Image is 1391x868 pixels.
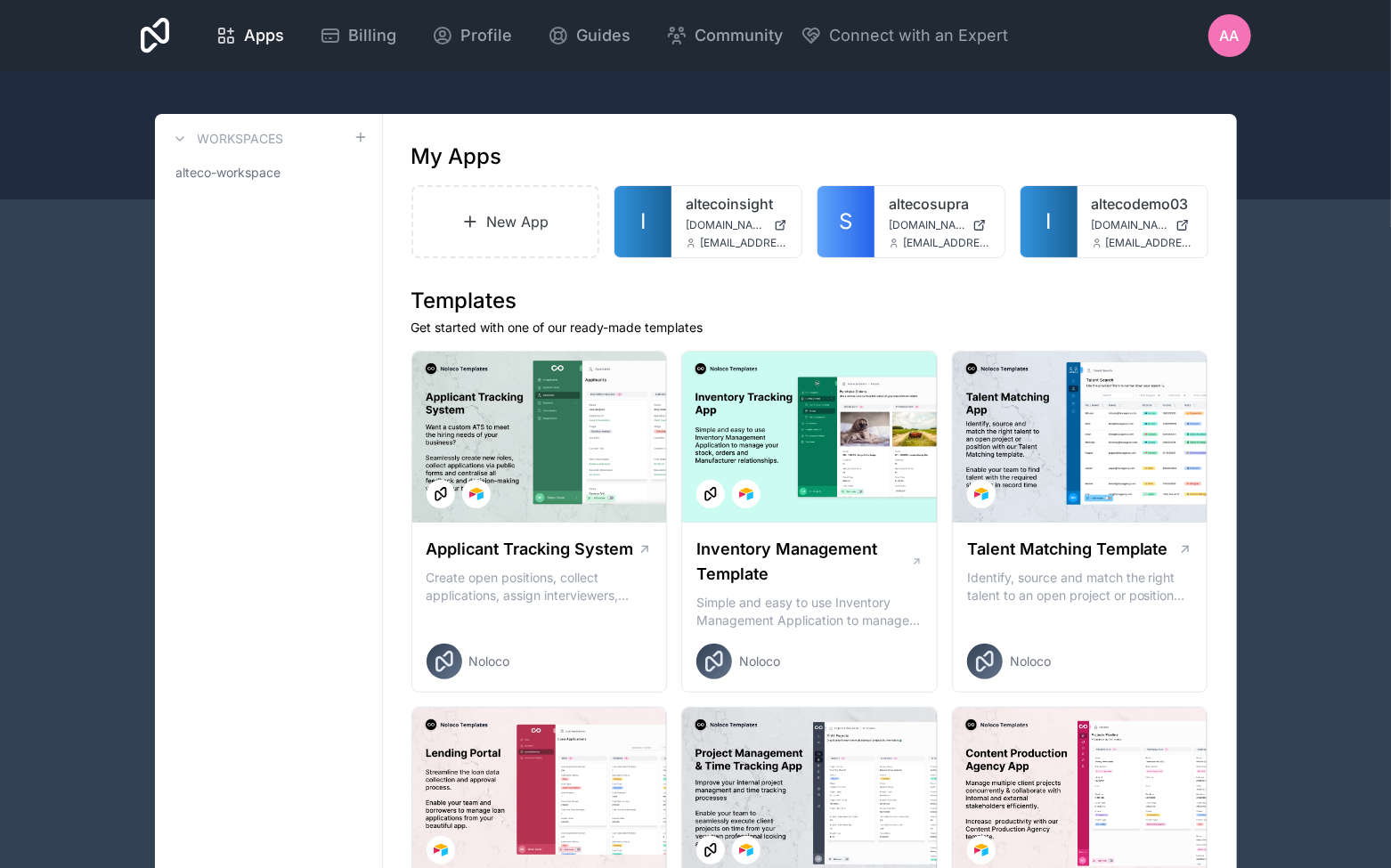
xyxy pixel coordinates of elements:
span: Guides [576,23,630,48]
img: Airtable Logo [974,487,988,501]
a: Apps [201,16,298,55]
span: I [640,207,646,236]
p: Simple and easy to use Inventory Management Application to manage your stock, orders and Manufact... [696,594,923,629]
span: [EMAIL_ADDRESS][DOMAIN_NAME] [700,236,787,250]
span: Noloco [739,653,780,670]
img: Airtable Logo [974,843,988,857]
a: altecosupra [889,193,990,215]
a: altecoinsight [686,193,787,215]
button: Connect with an Expert [801,23,1008,48]
h3: Workspaces [198,130,284,148]
a: I [614,186,671,257]
span: I [1046,207,1052,236]
a: New App [411,185,600,258]
h1: My Apps [411,142,502,171]
p: Create open positions, collect applications, assign interviewers, centralise candidate feedback a... [427,569,653,604]
h1: Inventory Management Template [696,537,910,587]
a: [DOMAIN_NAME] [889,218,990,232]
span: S [840,207,853,236]
a: Guides [533,16,645,55]
a: [DOMAIN_NAME] [686,218,787,232]
h1: Applicant Tracking System [427,537,634,562]
span: Profile [460,23,512,48]
span: AA [1220,25,1240,46]
span: alteco-workspace [176,164,281,182]
p: Identify, source and match the right talent to an open project or position with our Talent Matchi... [967,569,1193,604]
img: Airtable Logo [739,843,753,857]
img: Airtable Logo [739,487,753,501]
a: alteco-workspace [169,157,368,189]
span: Community [695,23,783,48]
img: Airtable Logo [434,843,448,857]
span: Apps [244,23,284,48]
h1: Talent Matching Template [967,537,1168,562]
span: [DOMAIN_NAME] [889,218,965,232]
a: [DOMAIN_NAME] [1092,218,1193,232]
a: Workspaces [169,128,284,150]
span: [EMAIL_ADDRESS][DOMAIN_NAME] [903,236,990,250]
a: Billing [305,16,411,55]
a: S [818,186,874,257]
a: altecodemo03 [1092,193,1193,215]
img: Airtable Logo [469,487,484,501]
span: Billing [348,23,396,48]
span: Noloco [1010,653,1051,670]
p: Get started with one of our ready-made templates [411,319,1208,337]
span: [EMAIL_ADDRESS][DOMAIN_NAME] [1106,236,1193,250]
span: Connect with an Expert [829,23,1008,48]
a: Profile [418,16,526,55]
h1: Templates [411,287,1208,315]
a: Community [652,16,797,55]
span: [DOMAIN_NAME] [1092,218,1168,232]
span: Noloco [469,653,510,670]
span: [DOMAIN_NAME] [686,218,767,232]
a: I [1021,186,1078,257]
